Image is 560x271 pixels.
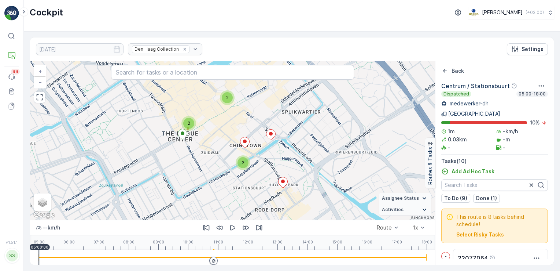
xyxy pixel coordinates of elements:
div: Help Tooltip Icon [511,83,517,89]
img: basis-logo_rgb2x.png [468,8,479,17]
button: To Do (9) [441,194,470,203]
span: 2 [242,160,244,165]
p: 99 [12,69,18,75]
button: Done (1) [473,194,500,203]
a: 99 [4,69,19,84]
span: Assignee Status [382,195,419,201]
p: 13:00 [272,240,283,244]
p: ( +02:00 ) [526,10,544,15]
span: + [38,68,42,74]
span: 2 [188,120,190,126]
input: Search Tasks [441,179,548,191]
p: - [445,253,447,259]
img: Google [32,210,56,220]
input: Search for tasks or a location [111,65,354,80]
p: 05:00:00 [31,245,48,249]
p: Routes & Tasks [427,147,434,185]
div: 2 [181,116,196,131]
p: 06:00 [63,240,75,244]
a: Open this area in Google Maps (opens a new window) [32,210,56,220]
p: -m [503,136,510,143]
p: Add Ad Hoc Task [452,168,494,175]
button: Settings [507,43,548,55]
p: 18:00 [421,240,432,244]
p: 22077064 [458,254,488,263]
a: Back [441,67,464,75]
p: 15:00 [332,240,342,244]
p: 08:00 [123,240,135,244]
p: -km/h [503,128,518,135]
p: 05:00 [34,240,45,244]
span: 2 [226,95,229,100]
span: This route is 8 tasks behind schedule! [456,213,543,228]
p: Back [452,67,464,75]
p: 16:00 [362,240,372,244]
p: 09:00 [153,240,164,244]
p: [PERSON_NAME] [482,9,523,16]
p: Settings [522,46,544,53]
p: 1m [448,128,455,135]
div: 2 [220,90,235,105]
p: -- km/h [43,224,60,231]
img: logo [4,6,19,21]
input: dd/mm/yyyy [36,43,124,55]
p: - [448,144,450,151]
p: 10 % [530,119,540,126]
button: SS [4,246,19,265]
p: Centrum / Stationsbuurt [441,82,510,90]
p: Tasks ( 10 ) [441,158,548,165]
p: 10:00 [183,240,194,244]
div: Help Tooltip Icon [490,255,495,261]
div: 1x [413,225,418,231]
p: 17:00 [392,240,402,244]
p: 05:00-18:00 [518,91,546,97]
p: Cockpit [30,7,63,18]
p: 12:00 [243,240,253,244]
p: 0.03km [448,136,467,143]
p: [GEOGRAPHIC_DATA] [448,110,500,118]
div: SS [6,250,18,261]
button: [PERSON_NAME](+02:00) [468,6,554,19]
p: 11:00 [213,240,223,244]
summary: Assignee Status [379,193,431,204]
div: 2 [236,155,250,170]
a: Add Ad Hoc Task [441,168,494,175]
span: − [38,79,42,85]
a: Layers [34,194,51,210]
p: To Do (9) [444,195,467,202]
div: Route [377,225,392,231]
a: Zoom Out [34,77,45,88]
span: Activities [382,207,404,213]
summary: Activities [379,204,431,216]
p: medewerker-dh [448,100,489,107]
button: Select Risky Tasks [456,231,504,238]
span: v 1.51.1 [4,240,19,245]
p: - [503,144,505,151]
p: Dispatched [443,91,470,97]
p: 07:00 [93,240,104,244]
p: Done (1) [476,195,497,202]
p: 14:00 [302,240,313,244]
a: Zoom In [34,66,45,77]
